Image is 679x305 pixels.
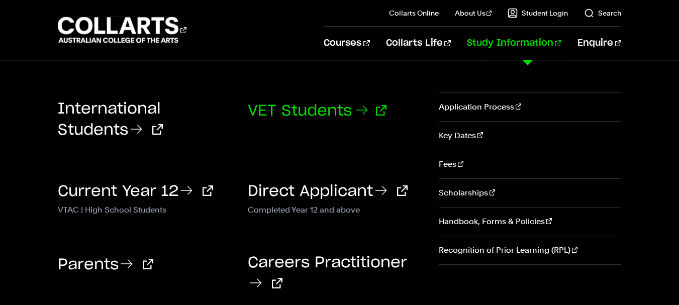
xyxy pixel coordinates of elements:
a: Study Information [467,27,561,60]
a: Careers Practitioner [248,255,407,291]
a: International Students [58,101,163,138]
a: Enquire [577,27,621,60]
a: Direct Applicant [248,184,408,199]
a: Student Login [508,8,568,18]
a: VET Students [248,104,386,119]
a: Application Process [439,93,621,121]
a: Recognition of Prior Learning (RPL) [439,236,621,264]
a: Parents [58,257,153,272]
a: Fees [439,150,621,178]
a: Scholarships [439,179,621,207]
a: Key Dates [439,122,621,150]
p: VTAC | High School Students [58,203,233,215]
a: Current Year 12 [58,184,213,199]
a: Handbook, Forms & Policies [439,208,621,236]
div: Go to homepage [58,16,186,44]
p: Completed Year 12 and above [248,203,423,215]
a: Courses [324,27,369,60]
a: About Us [455,8,492,18]
a: Search [584,8,621,18]
a: Collarts Life [386,27,451,60]
a: Collarts Online [389,8,439,18]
